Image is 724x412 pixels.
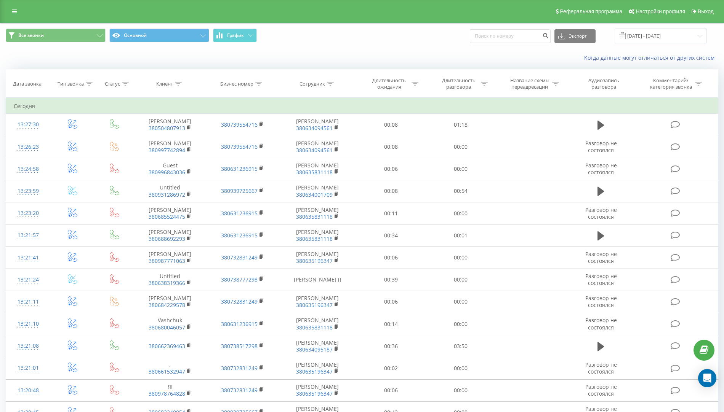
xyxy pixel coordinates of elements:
[296,235,333,242] a: 380635831118
[279,136,356,158] td: [PERSON_NAME]
[134,158,206,180] td: Guest
[300,81,325,87] div: Сотрудник
[134,357,206,379] td: .
[296,324,333,331] a: 380635831118
[356,357,426,379] td: 00:02
[279,357,356,379] td: [PERSON_NAME]
[296,213,333,220] a: 380635831118
[14,294,43,309] div: 13:21:11
[426,291,495,313] td: 00:00
[279,247,356,269] td: [PERSON_NAME]
[426,114,495,136] td: 01:18
[426,269,495,291] td: 00:00
[296,390,333,397] a: 380635196347
[356,379,426,401] td: 00:06
[296,191,333,198] a: 380634001709
[356,158,426,180] td: 00:06
[134,247,206,269] td: [PERSON_NAME]
[279,379,356,401] td: [PERSON_NAME]
[134,313,206,335] td: Vashchuk
[426,202,495,224] td: 00:00
[134,291,206,313] td: [PERSON_NAME]
[649,77,693,90] div: Комментарий/категория звонка
[14,206,43,221] div: 13:23:20
[426,357,495,379] td: 00:00
[221,276,258,283] a: 380738777298
[426,224,495,247] td: 00:01
[221,165,258,172] a: 380631236915
[213,29,257,42] button: График
[221,210,258,217] a: 380631236915
[221,143,258,150] a: 380739554716
[149,257,185,264] a: 380987771063
[14,272,43,287] div: 13:21:24
[279,114,356,136] td: [PERSON_NAME]
[18,32,44,38] span: Все звонки
[296,257,333,264] a: 380635196347
[134,269,206,291] td: Untitled
[156,81,173,87] div: Клиент
[698,8,714,14] span: Выход
[585,250,617,264] span: Разговор не состоялся
[221,232,258,239] a: 380631236915
[149,301,185,309] a: 380684229578
[585,140,617,154] span: Разговор не состоялся
[296,146,333,154] a: 380634094561
[14,140,43,154] div: 13:26:23
[279,313,356,335] td: [PERSON_NAME]
[356,180,426,202] td: 00:08
[356,291,426,313] td: 00:06
[14,228,43,243] div: 13:21:57
[109,29,209,42] button: Основной
[134,379,206,401] td: ЯI
[356,313,426,335] td: 00:14
[6,29,106,42] button: Все звонки
[438,77,479,90] div: Длительность разговора
[134,136,206,158] td: [PERSON_NAME]
[149,324,185,331] a: 380680046057
[279,291,356,313] td: [PERSON_NAME]
[134,202,206,224] td: [PERSON_NAME]
[14,250,43,265] div: 13:21:41
[149,390,185,397] a: 380978764828
[227,33,244,38] span: График
[221,121,258,128] a: 380739554716
[134,180,206,202] td: Untitled
[6,99,718,114] td: Сегодня
[221,187,258,194] a: 380939725667
[296,124,333,132] a: 380634094561
[426,247,495,269] td: 00:00
[509,77,550,90] div: Название схемы переадресации
[296,346,333,353] a: 380634095187
[585,383,617,397] span: Разговор не состоялся
[149,279,185,286] a: 380638319366
[14,162,43,177] div: 13:24:58
[585,272,617,286] span: Разговор не состоялся
[356,247,426,269] td: 00:06
[296,169,333,176] a: 380635831118
[426,180,495,202] td: 00:54
[134,224,206,247] td: [PERSON_NAME]
[296,301,333,309] a: 380635196347
[105,81,120,87] div: Статус
[426,136,495,158] td: 00:00
[279,158,356,180] td: [PERSON_NAME]
[14,117,43,132] div: 13:27:30
[369,77,410,90] div: Длительность ожидания
[296,368,333,375] a: 380635196347
[584,54,718,61] a: Когда данные могут отличаться от других систем
[279,180,356,202] td: [PERSON_NAME]
[560,8,622,14] span: Реферальная программа
[279,335,356,357] td: [PERSON_NAME]
[356,269,426,291] td: 00:39
[220,81,253,87] div: Бизнес номер
[579,77,628,90] div: Аудиозапись разговора
[585,206,617,220] span: Разговор не состоялся
[636,8,685,14] span: Настройки профиля
[554,29,596,43] button: Экспорт
[221,364,258,372] a: 380732831249
[149,342,185,350] a: 380662369463
[221,254,258,261] a: 380732831249
[149,191,185,198] a: 380931286972
[356,114,426,136] td: 00:08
